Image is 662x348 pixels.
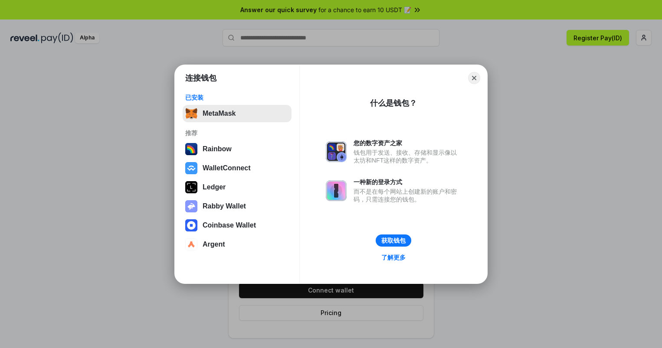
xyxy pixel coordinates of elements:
img: svg+xml,%3Csvg%20width%3D%22120%22%20height%3D%22120%22%20viewBox%3D%220%200%20120%20120%22%20fil... [185,143,197,155]
button: Rabby Wallet [183,198,292,215]
div: WalletConnect [203,164,251,172]
button: Argent [183,236,292,253]
button: Ledger [183,179,292,196]
img: svg+xml,%3Csvg%20fill%3D%22none%22%20height%3D%2233%22%20viewBox%3D%220%200%2035%2033%22%20width%... [185,107,197,120]
div: 什么是钱包？ [370,98,417,108]
div: 一种新的登录方式 [354,178,461,186]
img: svg+xml,%3Csvg%20width%3D%2228%22%20height%3D%2228%22%20viewBox%3D%220%200%2028%2028%22%20fill%3D... [185,238,197,250]
div: 获取钱包 [381,237,406,244]
div: 已安装 [185,94,289,101]
div: 您的数字资产之家 [354,139,461,147]
img: svg+xml,%3Csvg%20xmlns%3D%22http%3A%2F%2Fwww.w3.org%2F2000%2Fsvg%22%20fill%3D%22none%22%20viewBox... [326,180,347,201]
div: 推荐 [185,129,289,137]
div: Ledger [203,183,226,191]
div: MetaMask [203,110,236,117]
div: Rabby Wallet [203,202,246,210]
div: Argent [203,241,225,248]
div: 而不是在每个网站上创建新的账户和密码，只需连接您的钱包。 [354,188,461,203]
button: WalletConnect [183,159,292,177]
img: svg+xml,%3Csvg%20xmlns%3D%22http%3A%2F%2Fwww.w3.org%2F2000%2Fsvg%22%20fill%3D%22none%22%20viewBox... [185,200,197,212]
div: Coinbase Wallet [203,221,256,229]
div: 钱包用于发送、接收、存储和显示像以太坊和NFT这样的数字资产。 [354,149,461,164]
h1: 连接钱包 [185,73,216,83]
img: svg+xml,%3Csvg%20xmlns%3D%22http%3A%2F%2Fwww.w3.org%2F2000%2Fsvg%22%20fill%3D%22none%22%20viewBox... [326,141,347,162]
img: svg+xml,%3Csvg%20width%3D%2228%22%20height%3D%2228%22%20viewBox%3D%220%200%2028%2028%22%20fill%3D... [185,162,197,174]
div: Rainbow [203,145,232,153]
img: svg+xml,%3Csvg%20width%3D%2228%22%20height%3D%2228%22%20viewBox%3D%220%200%2028%2028%22%20fill%3D... [185,219,197,231]
div: 了解更多 [381,254,406,261]
a: 了解更多 [376,252,411,263]
button: 获取钱包 [376,234,411,247]
button: Coinbase Wallet [183,217,292,234]
button: Close [468,72,480,84]
img: svg+xml,%3Csvg%20xmlns%3D%22http%3A%2F%2Fwww.w3.org%2F2000%2Fsvg%22%20width%3D%2228%22%20height%3... [185,181,197,193]
button: Rainbow [183,140,292,158]
button: MetaMask [183,105,292,122]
